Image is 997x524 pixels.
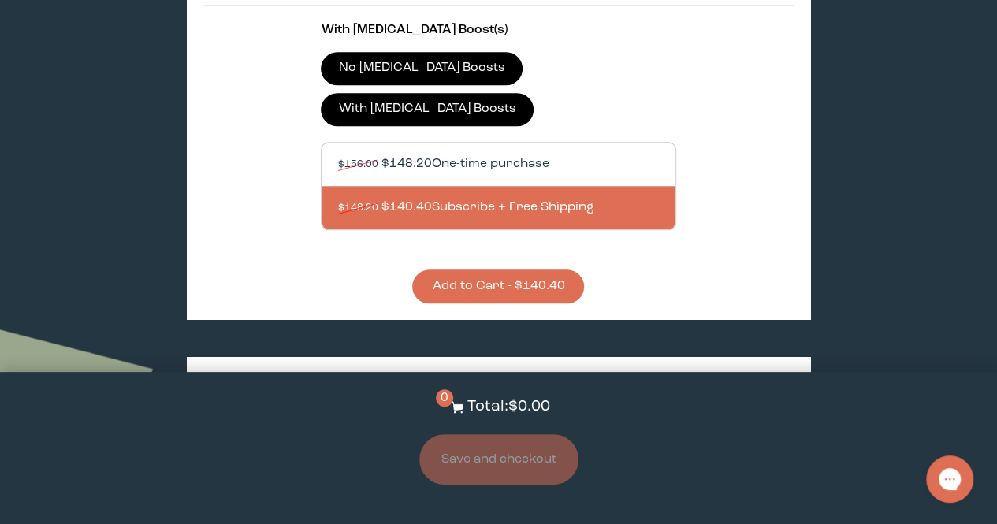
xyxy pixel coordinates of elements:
button: Save and checkout [419,434,578,485]
label: No [MEDICAL_DATA] Boosts [321,52,523,85]
button: Add to Cart - $140.40 [412,269,584,303]
p: Total: $0.00 [467,396,550,418]
label: With [MEDICAL_DATA] Boosts [321,93,534,126]
p: With [MEDICAL_DATA] Boost(s) [321,21,675,39]
span: 0 [436,389,453,407]
iframe: Gorgias live chat messenger [918,450,981,508]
